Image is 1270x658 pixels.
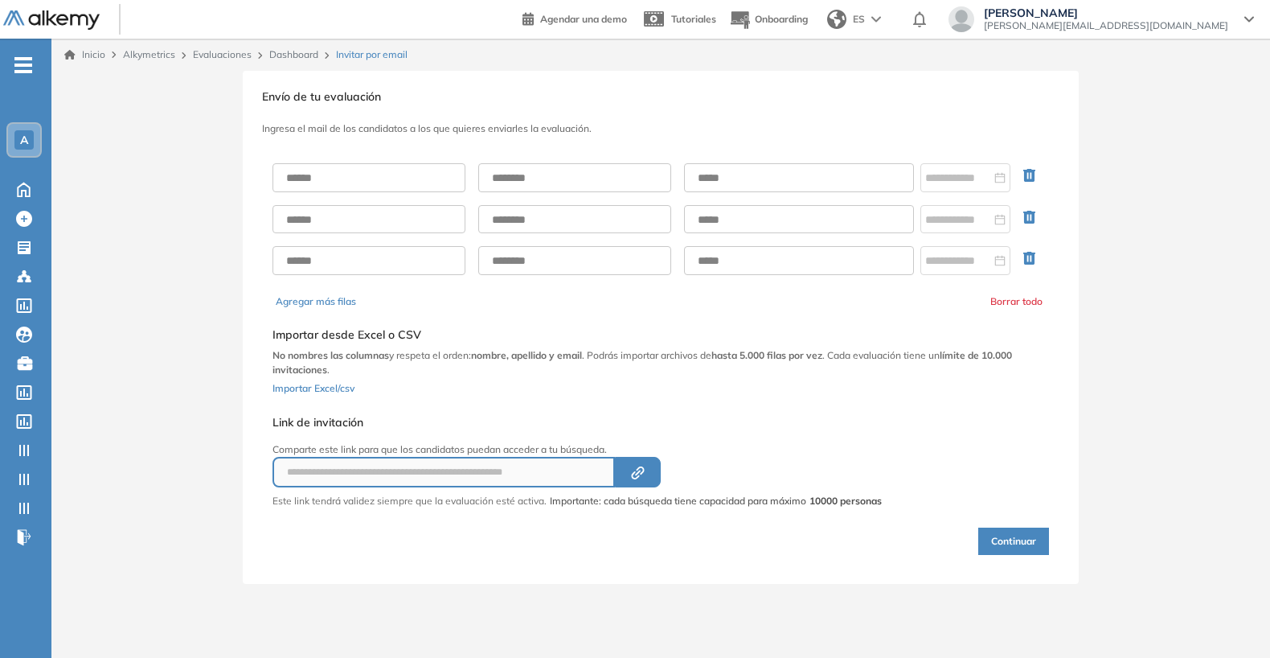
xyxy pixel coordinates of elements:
h3: Ingresa el mail de los candidatos a los que quieres enviarles la evaluación. [262,123,1059,134]
b: No nombres las columnas [272,349,389,361]
strong: 10000 personas [809,495,882,507]
b: nombre, apellido y email [471,349,582,361]
a: Inicio [64,47,105,62]
span: Alkymetrics [123,48,175,60]
span: Importar Excel/csv [272,382,354,394]
span: [PERSON_NAME][EMAIL_ADDRESS][DOMAIN_NAME] [984,19,1228,32]
span: Agendar una demo [540,13,627,25]
span: [PERSON_NAME] [984,6,1228,19]
button: Continuar [978,528,1049,555]
a: Dashboard [269,48,318,60]
p: y respeta el orden: . Podrás importar archivos de . Cada evaluación tiene un . [272,348,1049,377]
button: Importar Excel/csv [272,377,354,397]
h5: Importar desde Excel o CSV [272,328,1049,342]
span: Importante: cada búsqueda tiene capacidad para máximo [550,494,882,508]
span: Tutoriales [671,13,716,25]
span: ES [853,12,865,27]
button: Agregar más filas [276,294,356,309]
button: Onboarding [729,2,808,37]
p: Este link tendrá validez siempre que la evaluación esté activa. [272,494,547,508]
span: A [20,134,28,146]
img: world [827,10,846,29]
b: límite de 10.000 invitaciones [272,349,1012,376]
h3: Envío de tu evaluación [262,90,1059,104]
b: hasta 5.000 filas por vez [711,349,822,361]
span: Invitar por email [336,47,408,62]
h5: Link de invitación [272,416,882,430]
img: arrow [871,16,881,23]
span: Onboarding [755,13,808,25]
button: Borrar todo [990,294,1043,309]
p: Comparte este link para que los candidatos puedan acceder a tu búsqueda. [272,442,882,457]
a: Evaluaciones [193,48,252,60]
a: Agendar una demo [522,8,627,27]
i: - [14,64,32,67]
img: Logo [3,10,100,31]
